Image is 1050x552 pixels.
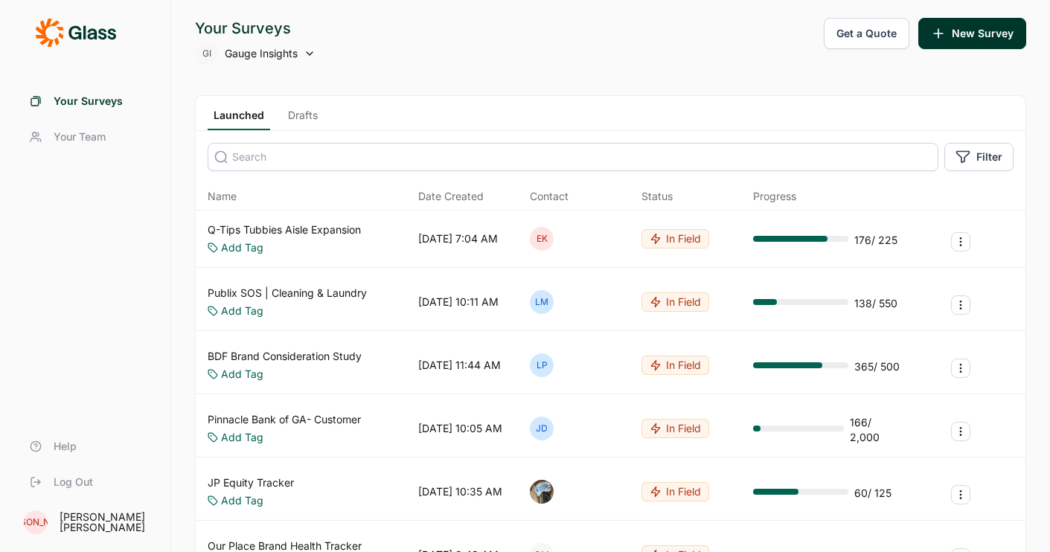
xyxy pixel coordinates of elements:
div: [DATE] 10:05 AM [418,421,502,436]
span: Log Out [54,475,93,490]
div: LP [530,353,554,377]
div: 166 / 2,000 [850,415,902,445]
div: [PERSON_NAME] [24,510,48,534]
a: Add Tag [221,367,263,382]
button: Survey Actions [951,485,970,504]
div: 176 / 225 [854,233,897,248]
a: BDF Brand Consideration Study [208,349,362,364]
div: LM [530,290,554,314]
div: 365 / 500 [854,359,900,374]
div: [DATE] 10:11 AM [418,295,499,309]
button: In Field [641,292,709,312]
a: Add Tag [221,240,263,255]
span: Help [54,439,77,454]
button: In Field [641,229,709,248]
div: Status [641,189,673,204]
div: Contact [530,189,569,204]
button: In Field [641,419,709,438]
a: Q-Tips Tubbies Aisle Expansion [208,222,361,237]
button: Survey Actions [951,359,970,378]
button: In Field [641,356,709,375]
div: EK [530,227,554,251]
a: Add Tag [221,493,263,508]
span: Your Team [54,129,106,144]
div: [DATE] 11:44 AM [418,358,501,373]
button: Survey Actions [951,295,970,315]
span: Name [208,189,237,204]
div: [PERSON_NAME] [PERSON_NAME] [60,512,153,533]
div: JD [530,417,554,440]
a: Publix SOS | Cleaning & Laundry [208,286,367,301]
a: Pinnacle Bank of GA- Customer [208,412,361,427]
span: Filter [976,150,1002,164]
a: JP Equity Tracker [208,475,294,490]
button: Survey Actions [951,232,970,251]
input: Search [208,143,938,171]
span: Gauge Insights [225,46,298,61]
button: In Field [641,482,709,501]
div: 138 / 550 [854,296,897,311]
button: New Survey [918,18,1026,49]
div: [DATE] 10:35 AM [418,484,502,499]
button: Survey Actions [951,422,970,441]
div: 60 / 125 [854,486,891,501]
span: Date Created [418,189,484,204]
div: GI [195,42,219,65]
div: [DATE] 7:04 AM [418,231,498,246]
a: Add Tag [221,304,263,318]
button: Get a Quote [824,18,909,49]
a: Launched [208,108,270,130]
img: ocn8z7iqvmiiaveqkfqd.png [530,480,554,504]
span: Your Surveys [54,94,123,109]
button: Filter [944,143,1014,171]
a: Drafts [282,108,324,130]
div: Progress [753,189,796,204]
a: Add Tag [221,430,263,445]
div: Your Surveys [195,18,316,39]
